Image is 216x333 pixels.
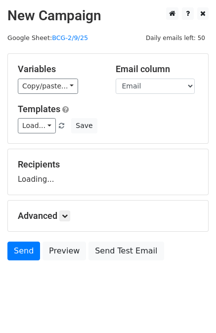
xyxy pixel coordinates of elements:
[7,242,40,260] a: Send
[18,104,60,114] a: Templates
[52,34,88,42] a: BCG-2/9/25
[18,79,78,94] a: Copy/paste...
[71,118,97,133] button: Save
[18,159,198,185] div: Loading...
[142,33,209,43] span: Daily emails left: 50
[18,159,198,170] h5: Recipients
[7,7,209,24] h2: New Campaign
[88,242,164,260] a: Send Test Email
[18,64,101,75] h5: Variables
[7,34,88,42] small: Google Sheet:
[116,64,199,75] h5: Email column
[142,34,209,42] a: Daily emails left: 50
[43,242,86,260] a: Preview
[18,210,198,221] h5: Advanced
[18,118,56,133] a: Load...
